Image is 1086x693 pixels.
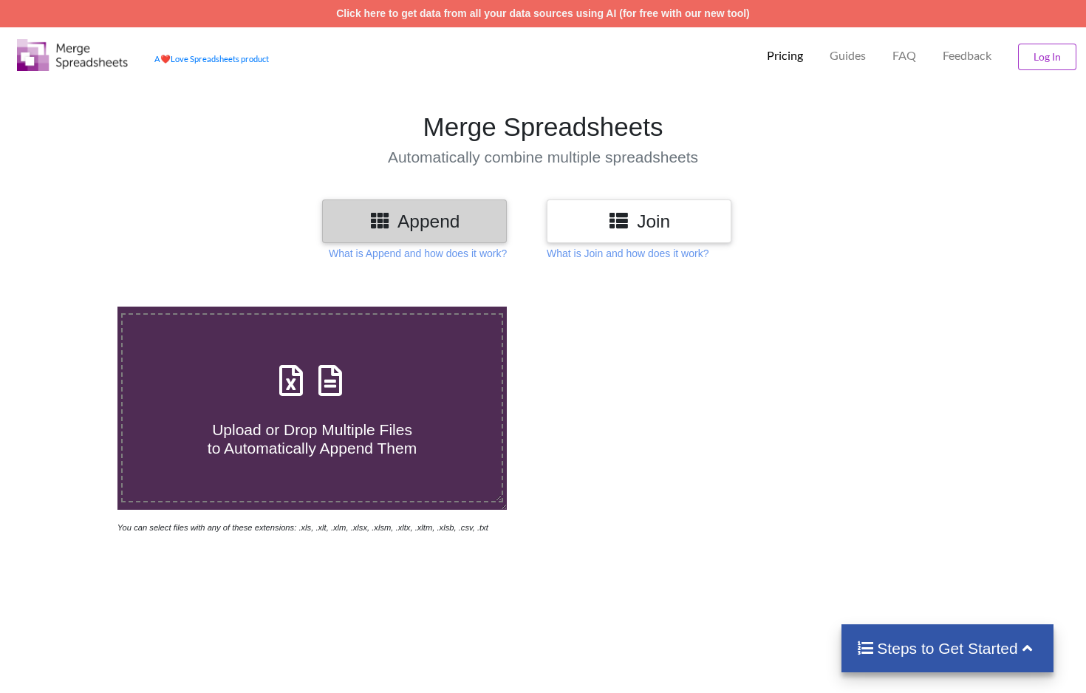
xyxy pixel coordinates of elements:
p: What is Append and how does it work? [329,246,507,261]
p: Pricing [767,48,803,64]
p: FAQ [892,48,916,64]
p: What is Join and how does it work? [547,246,708,261]
h4: Steps to Get Started [856,639,1039,658]
span: heart [160,54,171,64]
i: You can select files with any of these extensions: .xls, .xlt, .xlm, .xlsx, .xlsm, .xltx, .xltm, ... [117,523,488,532]
p: Guides [830,48,866,64]
button: Log In [1018,44,1076,70]
h3: Append [333,211,496,232]
img: Logo.png [17,39,128,71]
span: Feedback [943,49,991,61]
h3: Join [558,211,720,232]
a: AheartLove Spreadsheets product [154,54,269,64]
span: Upload or Drop Multiple Files to Automatically Append Them [208,421,417,457]
a: Click here to get data from all your data sources using AI (for free with our new tool) [336,7,750,19]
